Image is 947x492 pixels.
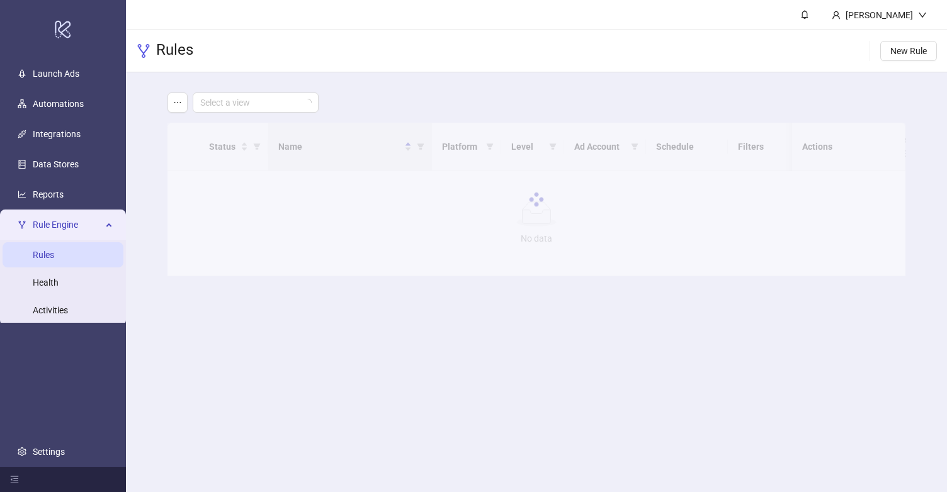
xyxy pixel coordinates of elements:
span: Rule Engine [33,212,102,237]
a: Integrations [33,129,81,139]
span: fork [18,220,26,229]
a: Settings [33,447,65,457]
button: New Rule [880,41,937,61]
span: user [832,11,841,20]
a: Reports [33,189,64,199]
a: Health [33,277,59,288]
span: bell [800,10,809,19]
span: ellipsis [173,98,182,107]
span: New Rule [890,46,927,56]
span: menu-fold [10,475,19,484]
a: Data Stores [33,159,79,169]
a: Launch Ads [33,69,79,79]
a: Activities [33,305,68,315]
a: Rules [33,250,54,260]
span: loading [304,99,312,106]
h3: Rules [156,40,193,62]
div: [PERSON_NAME] [841,8,918,22]
a: Automations [33,99,84,109]
span: down [918,11,927,20]
span: fork [136,43,151,59]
